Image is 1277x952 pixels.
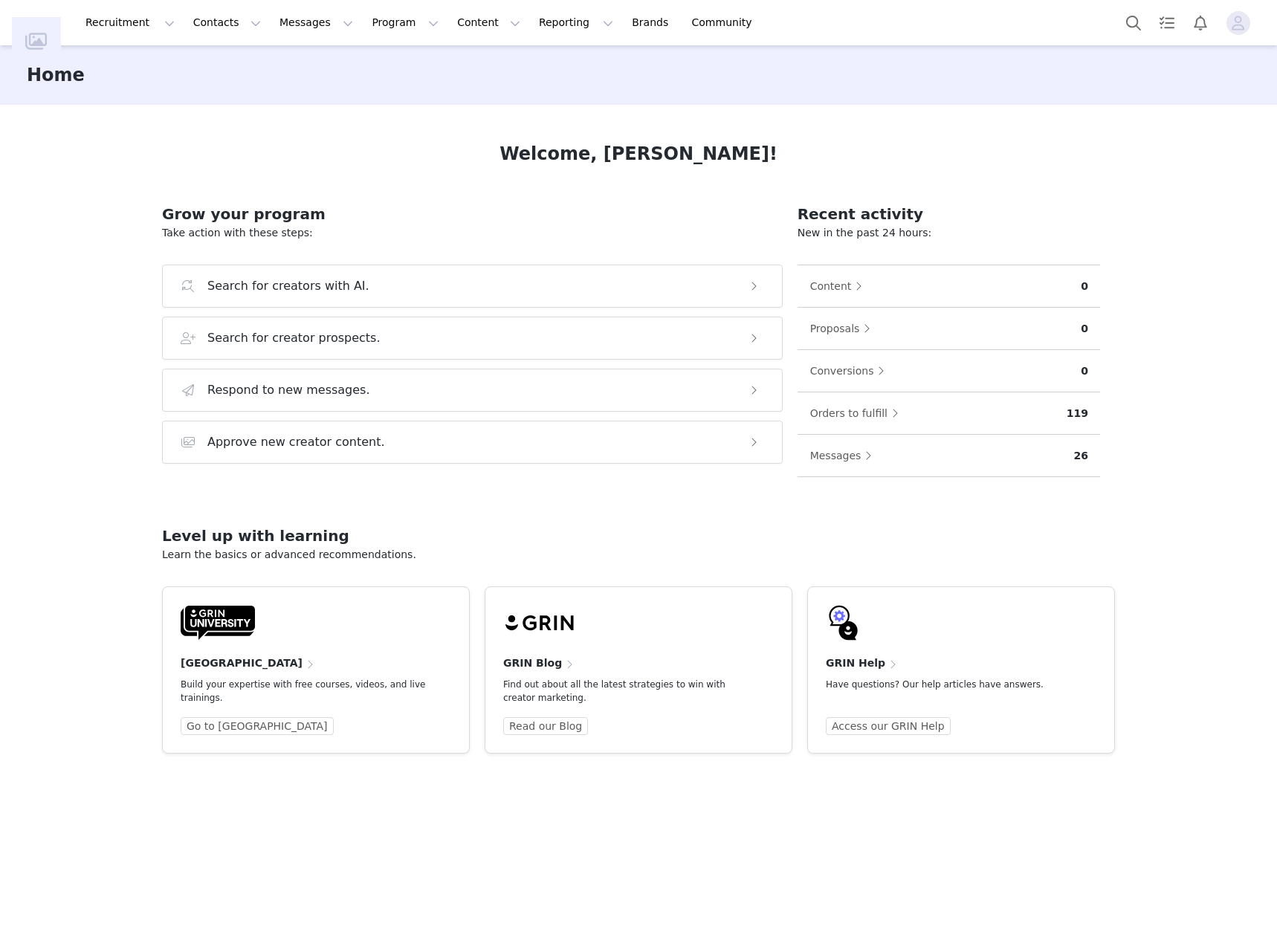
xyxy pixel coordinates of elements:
div: avatar [1231,11,1245,35]
p: 0 [1081,321,1088,337]
button: Reporting [530,6,622,39]
h3: Approve new creator content. [207,433,385,451]
h3: Search for creators with AI. [207,277,369,295]
a: Tasks [1151,6,1183,39]
p: Take action with these steps: [162,225,783,241]
a: Read our Blog [503,717,588,735]
button: Approve new creator content. [162,421,783,464]
p: Build your expertise with free courses, videos, and live trainings. [181,678,427,705]
p: 0 [1081,363,1088,379]
h2: Level up with learning [162,525,1115,547]
img: GRIN-help-icon.svg [826,605,861,641]
h4: GRIN Help [826,655,885,671]
p: Find out about all the latest strategies to win with creator marketing. [503,678,750,705]
a: Access our GRIN Help [826,717,951,735]
button: Content [809,274,870,298]
button: Search [1117,6,1150,39]
button: Proposals [809,317,879,340]
a: Community [683,6,768,39]
button: Recruitment [77,6,184,39]
h3: Respond to new messages. [207,381,370,399]
a: Go to [GEOGRAPHIC_DATA] [181,717,334,735]
button: Messages [271,6,362,39]
p: 26 [1074,448,1088,464]
h3: Home [27,62,85,88]
h2: Grow your program [162,203,783,225]
button: Contacts [184,6,270,39]
button: Notifications [1184,6,1217,39]
button: Program [363,6,447,39]
p: New in the past 24 hours: [798,225,1100,241]
img: GRIN-University-Logo-Black.svg [181,605,255,641]
button: Messages [809,444,880,467]
h3: Search for creator prospects. [207,329,381,347]
button: Search for creator prospects. [162,317,783,360]
button: Orders to fulfill [809,401,906,425]
button: Search for creators with AI. [162,265,783,308]
h4: [GEOGRAPHIC_DATA] [181,655,303,671]
button: Content [448,6,529,39]
img: grin-logo-black.svg [503,605,578,641]
h4: GRIN Blog [503,655,562,671]
h1: Welcome, [PERSON_NAME]! [500,140,777,167]
p: 0 [1081,279,1088,294]
button: Profile [1218,11,1265,35]
button: Conversions [809,359,893,383]
p: Have questions? Our help articles have answers. [826,678,1073,691]
h2: Recent activity [798,203,1100,225]
button: Respond to new messages. [162,369,783,412]
a: Brands [623,6,682,39]
p: 119 [1067,406,1088,421]
p: Learn the basics or advanced recommendations. [162,547,1115,563]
